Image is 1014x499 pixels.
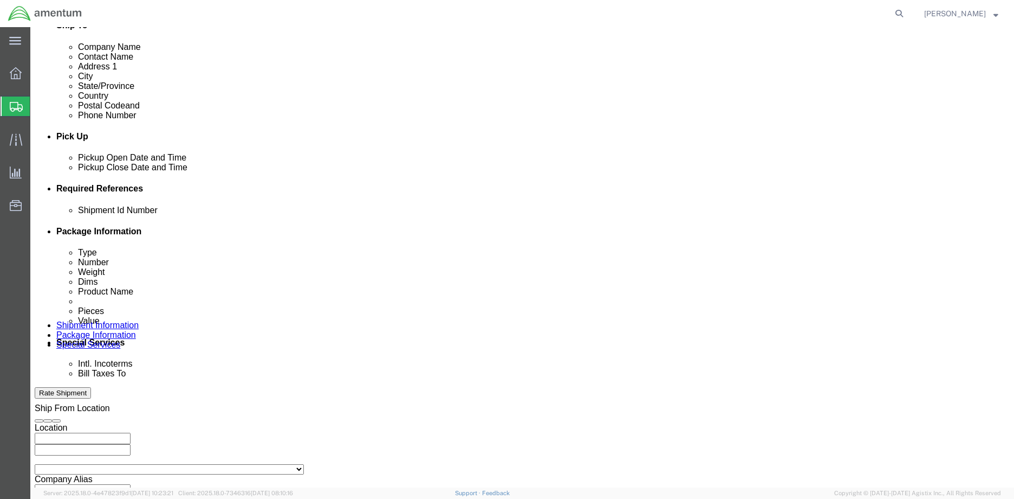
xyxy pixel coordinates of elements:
span: Client: 2025.18.0-7346316 [178,490,293,496]
button: [PERSON_NAME] [924,7,999,20]
span: [DATE] 10:23:21 [131,490,173,496]
span: Server: 2025.18.0-4e47823f9d1 [43,490,173,496]
iframe: FS Legacy Container [30,27,1014,488]
span: Copyright © [DATE]-[DATE] Agistix Inc., All Rights Reserved [834,489,1001,498]
a: Support [455,490,482,496]
img: logo [8,5,82,22]
a: Feedback [482,490,510,496]
span: Trevor Williams [924,8,986,20]
span: [DATE] 08:10:16 [251,490,293,496]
